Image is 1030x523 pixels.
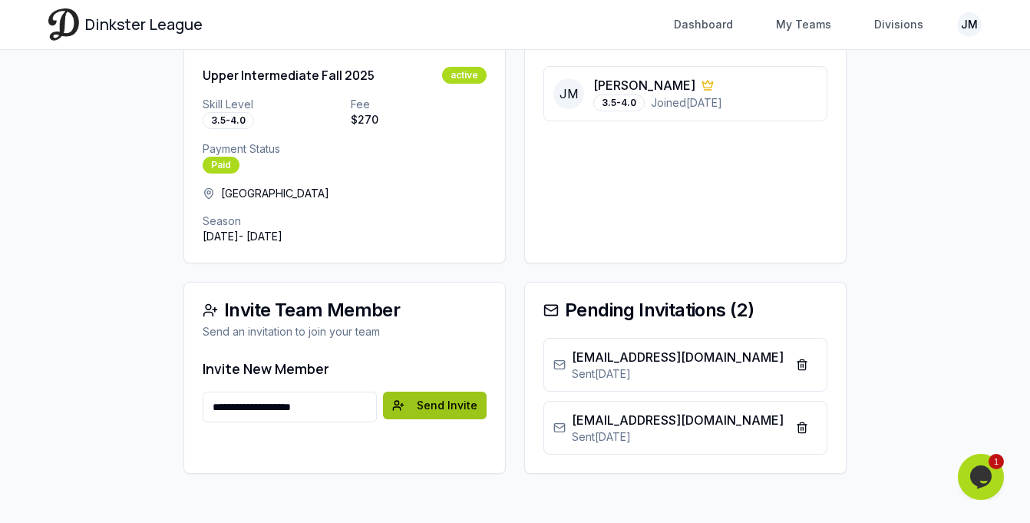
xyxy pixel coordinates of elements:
[351,97,487,112] p: Fee
[957,12,982,37] button: JM
[203,112,254,129] div: 3.5-4.0
[442,67,487,84] div: active
[203,141,487,157] p: Payment Status
[767,11,840,38] a: My Teams
[203,229,487,244] p: [DATE] - [DATE]
[203,301,487,319] div: Invite Team Member
[572,348,784,366] p: [EMAIL_ADDRESS][DOMAIN_NAME]
[203,214,487,229] p: Season
[203,157,239,174] div: Paid
[572,411,784,429] p: [EMAIL_ADDRESS][DOMAIN_NAME]
[48,8,203,40] a: Dinkster League
[85,14,203,35] span: Dinkster League
[958,454,1007,500] iframe: chat widget
[351,112,487,127] p: $ 270
[572,429,784,445] p: Sent [DATE]
[553,78,584,109] span: JM
[48,8,79,40] img: Dinkster
[203,358,487,379] h3: Invite New Member
[203,97,338,112] p: Skill Level
[593,76,695,94] p: [PERSON_NAME]
[865,11,933,38] a: Divisions
[543,301,827,319] div: Pending Invitations ( 2 )
[383,392,487,419] button: Send Invite
[651,95,722,111] span: Joined [DATE]
[572,366,784,382] p: Sent [DATE]
[203,66,375,84] h3: Upper Intermediate Fall 2025
[203,324,487,339] div: Send an invitation to join your team
[221,186,329,201] span: [GEOGRAPHIC_DATA]
[593,94,645,111] div: 3.5-4.0
[665,11,742,38] a: Dashboard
